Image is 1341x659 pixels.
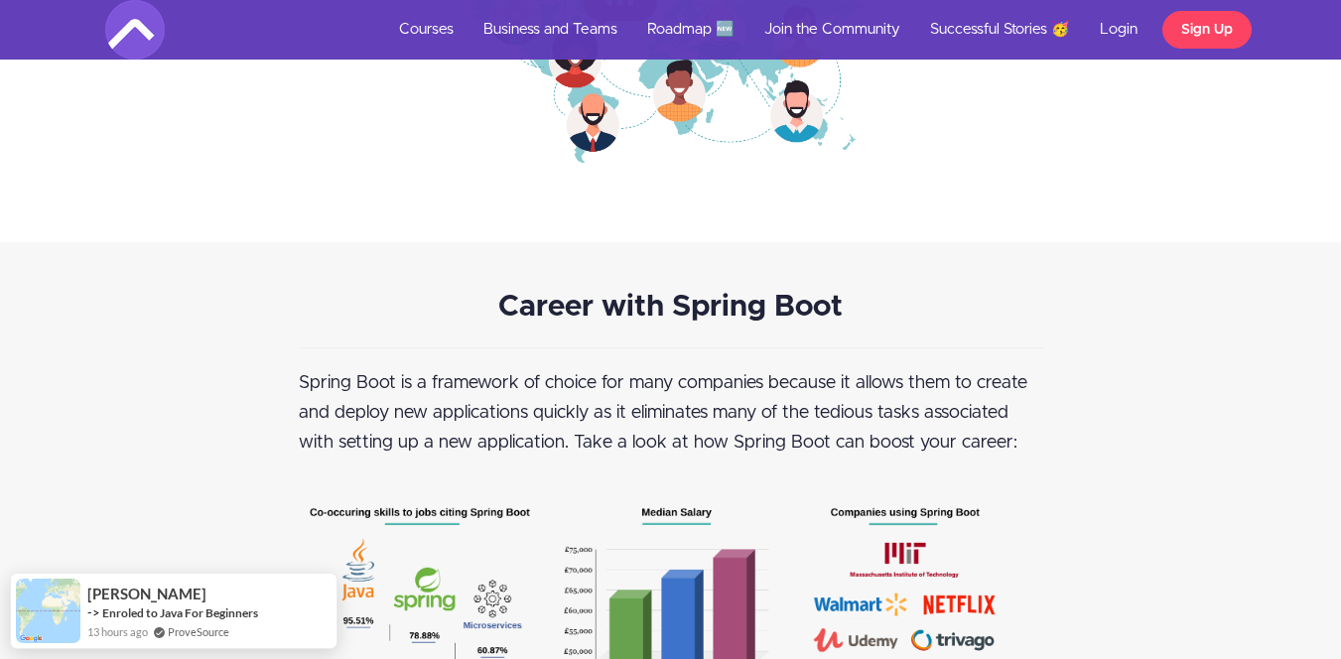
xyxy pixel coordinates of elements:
span: 13 hours ago [87,623,148,640]
a: Enroled to Java For Beginners [102,605,258,620]
span: Spring Boot is a framework of choice for many companies because it allows them to create and depl... [299,374,1027,452]
img: provesource social proof notification image [16,579,80,643]
a: Sign Up [1162,11,1252,49]
span: [PERSON_NAME] [87,586,206,602]
a: ProveSource [168,623,229,640]
strong: Career with Spring Boot [498,292,843,322]
span: -> [87,604,100,620]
